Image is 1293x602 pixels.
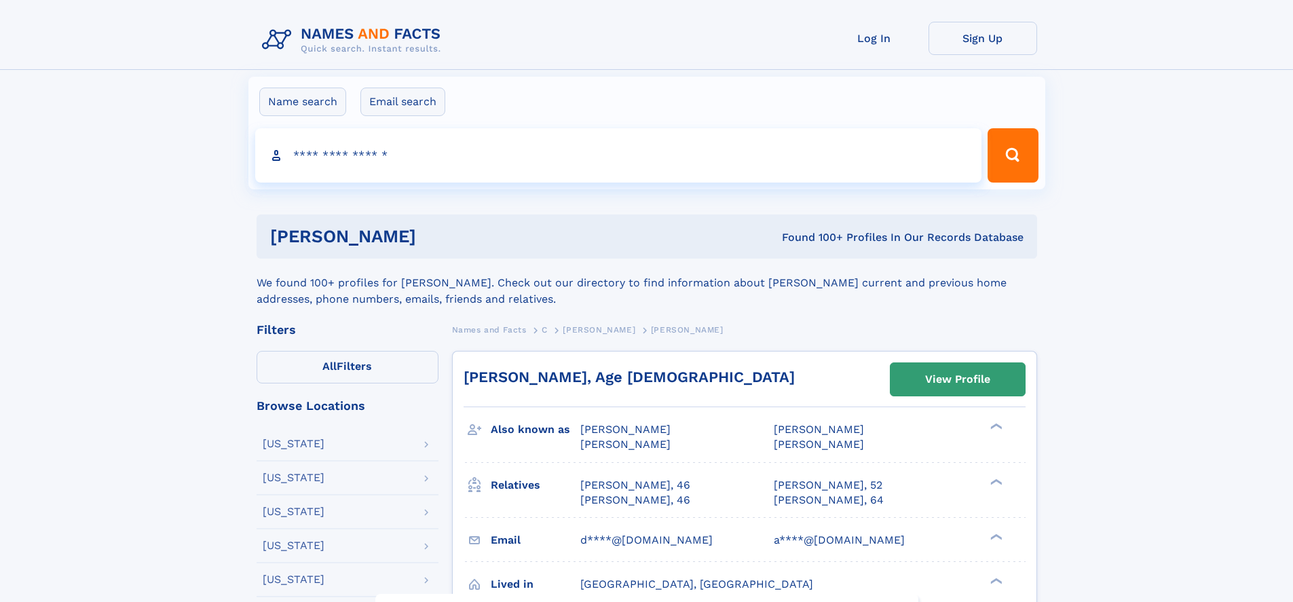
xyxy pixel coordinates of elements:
[988,128,1038,183] button: Search Button
[257,22,452,58] img: Logo Names and Facts
[263,540,324,551] div: [US_STATE]
[580,493,690,508] a: [PERSON_NAME], 46
[491,474,580,497] h3: Relatives
[464,369,795,385] a: [PERSON_NAME], Age [DEMOGRAPHIC_DATA]
[542,321,548,338] a: C
[263,506,324,517] div: [US_STATE]
[774,493,884,508] a: [PERSON_NAME], 64
[452,321,527,338] a: Names and Facts
[491,573,580,596] h3: Lived in
[580,578,813,590] span: [GEOGRAPHIC_DATA], [GEOGRAPHIC_DATA]
[580,423,671,436] span: [PERSON_NAME]
[651,325,724,335] span: [PERSON_NAME]
[987,576,1003,585] div: ❯
[270,228,599,245] h1: [PERSON_NAME]
[563,321,635,338] a: [PERSON_NAME]
[774,478,882,493] a: [PERSON_NAME], 52
[987,532,1003,541] div: ❯
[263,574,324,585] div: [US_STATE]
[599,230,1024,245] div: Found 100+ Profiles In Our Records Database
[580,478,690,493] a: [PERSON_NAME], 46
[925,364,990,395] div: View Profile
[263,472,324,483] div: [US_STATE]
[542,325,548,335] span: C
[257,400,438,412] div: Browse Locations
[257,324,438,336] div: Filters
[360,88,445,116] label: Email search
[491,529,580,552] h3: Email
[987,477,1003,486] div: ❯
[255,128,982,183] input: search input
[774,423,864,436] span: [PERSON_NAME]
[563,325,635,335] span: [PERSON_NAME]
[774,438,864,451] span: [PERSON_NAME]
[322,360,337,373] span: All
[891,363,1025,396] a: View Profile
[263,438,324,449] div: [US_STATE]
[257,351,438,383] label: Filters
[987,422,1003,431] div: ❯
[491,418,580,441] h3: Also known as
[820,22,929,55] a: Log In
[929,22,1037,55] a: Sign Up
[580,438,671,451] span: [PERSON_NAME]
[257,259,1037,307] div: We found 100+ profiles for [PERSON_NAME]. Check out our directory to find information about [PERS...
[259,88,346,116] label: Name search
